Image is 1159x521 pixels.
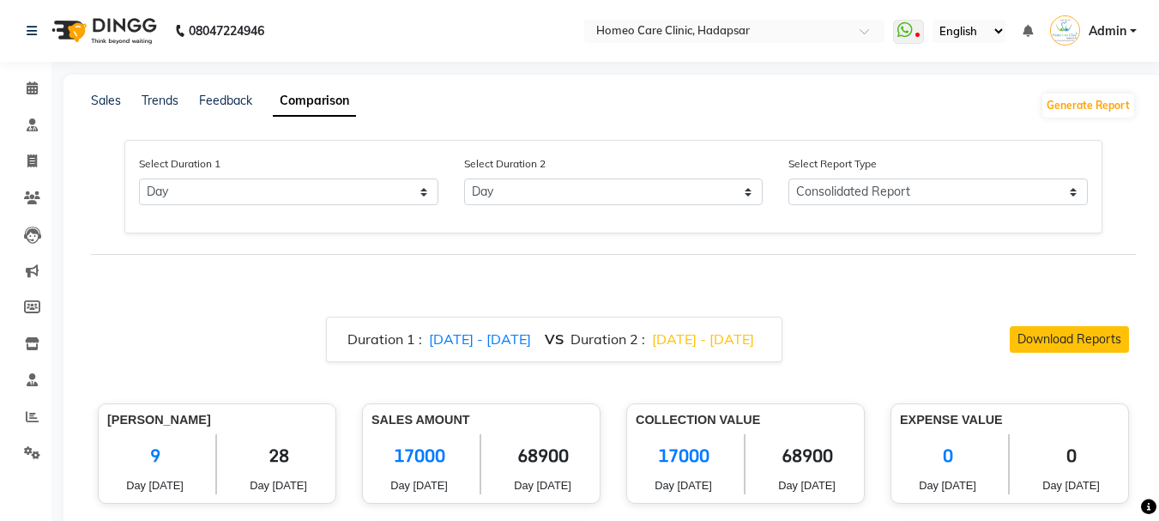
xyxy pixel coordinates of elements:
[464,156,546,172] label: Select Duration 2
[1050,15,1080,45] img: Admin
[494,434,591,477] span: 68900
[189,7,264,55] b: 08047224946
[347,331,761,348] h6: Duration 1 : Duration 2 :
[1017,331,1121,347] span: Download Reports
[91,93,121,108] a: Sales
[900,477,995,494] span: Day [DATE]
[636,413,855,427] h6: Collection Value
[107,434,202,477] span: 9
[1089,22,1126,40] span: Admin
[1023,434,1120,477] span: 0
[230,477,327,494] span: Day [DATE]
[429,330,531,348] span: [DATE] - [DATE]
[273,86,356,117] a: Comparison
[652,330,754,348] span: [DATE] - [DATE]
[371,413,591,427] h6: Sales Amount
[494,477,591,494] span: Day [DATE]
[142,93,178,108] a: Trends
[636,434,731,477] span: 17000
[44,7,161,55] img: logo
[900,434,995,477] span: 0
[107,413,327,427] h6: [PERSON_NAME]
[139,156,220,172] label: Select Duration 1
[371,477,467,494] span: Day [DATE]
[107,477,202,494] span: Day [DATE]
[1010,326,1129,353] button: Download Reports
[1042,94,1134,118] button: Generate Report
[1023,477,1120,494] span: Day [DATE]
[199,93,252,108] a: Feedback
[758,477,855,494] span: Day [DATE]
[900,413,1120,427] h6: Expense Value
[758,434,855,477] span: 68900
[636,477,731,494] span: Day [DATE]
[545,330,564,348] strong: VS
[371,434,467,477] span: 17000
[230,434,327,477] span: 28
[788,156,877,172] label: Select Report Type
